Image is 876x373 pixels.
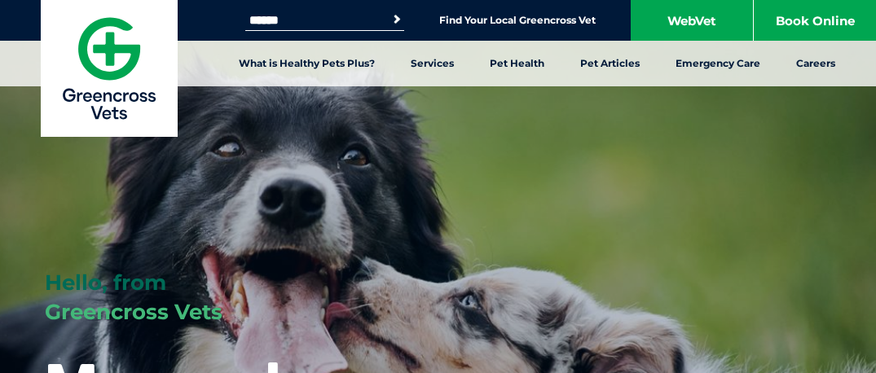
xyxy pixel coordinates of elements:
span: Greencross Vets [45,299,222,325]
a: Pet Health [472,41,562,86]
a: Careers [778,41,853,86]
a: Services [393,41,472,86]
button: Search [389,11,405,28]
span: Hello, from [45,270,166,296]
a: What is Healthy Pets Plus? [221,41,393,86]
a: Emergency Care [658,41,778,86]
a: Find Your Local Greencross Vet [439,14,596,27]
a: Pet Articles [562,41,658,86]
